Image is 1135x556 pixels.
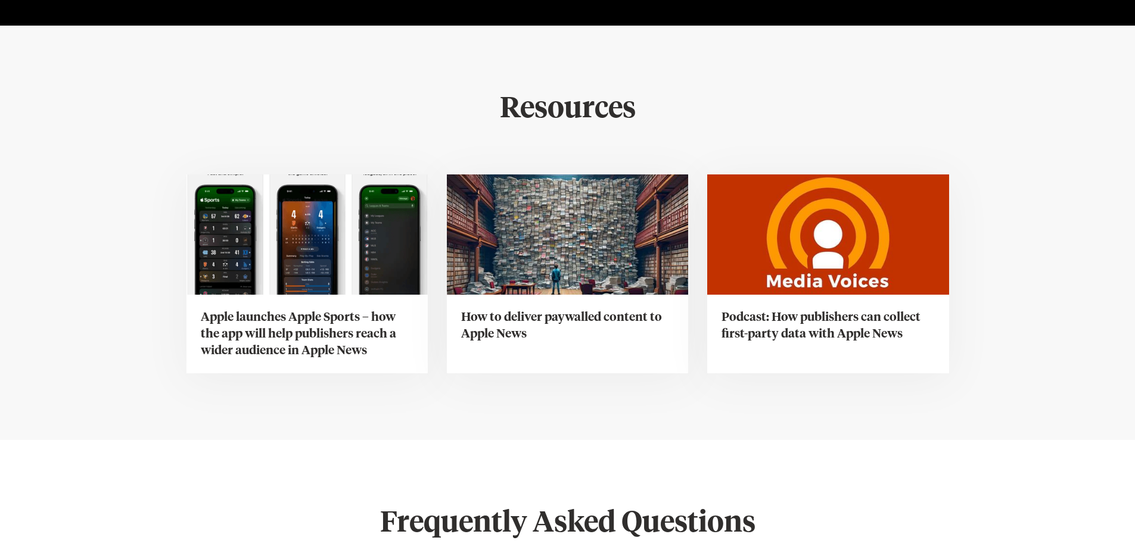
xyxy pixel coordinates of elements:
[461,309,674,342] h3: How to deliver paywalled content to Apple News
[722,309,934,342] h3: Podcast: How publishers can collect first-party data with Apple News
[201,309,413,359] h3: Apple launches Apple Sports – how the app will help publishers reach a wider audience in Apple News
[339,92,797,127] h2: Resources
[447,174,688,374] a: How to deliver paywalled content to Apple News
[186,174,428,374] a: Apple launches Apple Sports – how the app will help publishers reach a wider audience in Apple News
[707,174,949,374] a: Podcast: How publishers can collect first-party data with Apple News
[339,507,797,541] h2: Frequently Asked Questions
